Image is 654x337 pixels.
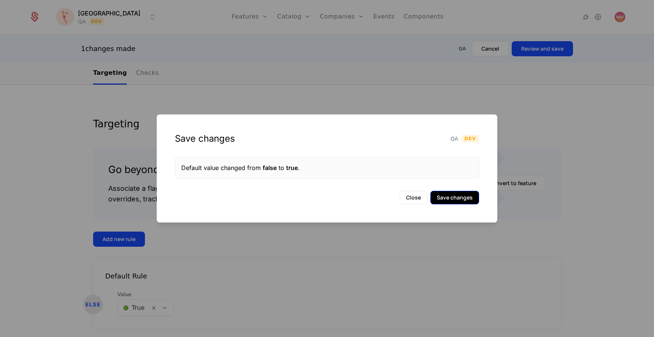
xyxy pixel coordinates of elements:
span: Dev [461,135,479,142]
button: Save changes [430,191,479,204]
span: false [263,164,277,172]
div: Save changes [175,133,235,145]
div: Default value changed from to . [181,163,473,172]
button: Close [400,191,427,204]
span: QA [450,135,458,142]
span: true [286,164,298,172]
